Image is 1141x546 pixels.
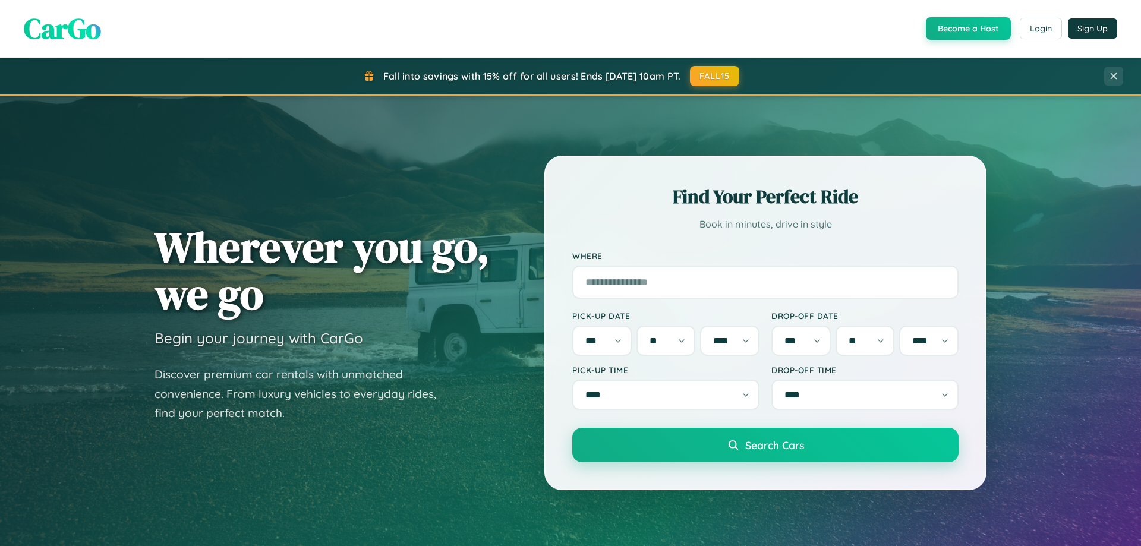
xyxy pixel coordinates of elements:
label: Drop-off Date [771,311,959,321]
label: Pick-up Date [572,311,759,321]
span: Search Cars [745,438,804,452]
label: Drop-off Time [771,365,959,375]
p: Book in minutes, drive in style [572,216,959,233]
button: Search Cars [572,428,959,462]
h3: Begin your journey with CarGo [155,329,363,347]
label: Pick-up Time [572,365,759,375]
button: Sign Up [1068,18,1117,39]
span: Fall into savings with 15% off for all users! Ends [DATE] 10am PT. [383,70,681,82]
button: Login [1020,18,1062,39]
h1: Wherever you go, we go [155,223,490,317]
label: Where [572,251,959,261]
h2: Find Your Perfect Ride [572,184,959,210]
button: FALL15 [690,66,740,86]
p: Discover premium car rentals with unmatched convenience. From luxury vehicles to everyday rides, ... [155,365,452,423]
span: CarGo [24,9,101,48]
button: Become a Host [926,17,1011,40]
